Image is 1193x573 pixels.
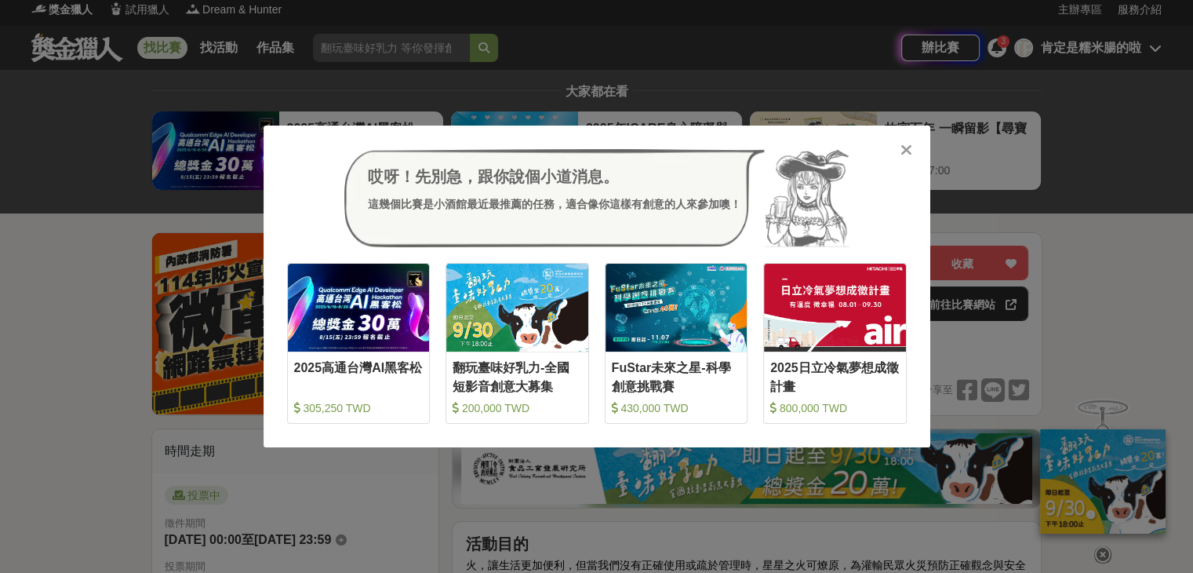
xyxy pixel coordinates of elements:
div: 這幾個比賽是小酒館最近最推薦的任務，適合像你這樣有創意的人來參加噢！ [368,196,741,213]
div: 翻玩臺味好乳力-全國短影音創意大募集 [453,359,582,394]
div: 哎呀！先別急，跟你說個小道消息。 [368,165,741,188]
img: Cover Image [446,264,588,351]
div: 430,000 TWD [612,400,741,416]
img: Cover Image [288,264,430,351]
a: Cover Image2025日立冷氣夢想成徵計畫 800,000 TWD [763,263,907,424]
img: Cover Image [606,264,747,351]
div: 2025高通台灣AI黑客松 [294,359,424,394]
div: 200,000 TWD [453,400,582,416]
a: Cover ImageFuStar未來之星-科學創意挑戰賽 430,000 TWD [605,263,748,424]
a: Cover Image2025高通台灣AI黑客松 305,250 TWD [287,263,431,424]
img: Avatar [765,149,849,248]
div: FuStar未來之星-科學創意挑戰賽 [612,359,741,394]
div: 305,250 TWD [294,400,424,416]
img: Cover Image [764,264,906,351]
div: 800,000 TWD [770,400,900,416]
div: 2025日立冷氣夢想成徵計畫 [770,359,900,394]
a: Cover Image翻玩臺味好乳力-全國短影音創意大募集 200,000 TWD [446,263,589,424]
